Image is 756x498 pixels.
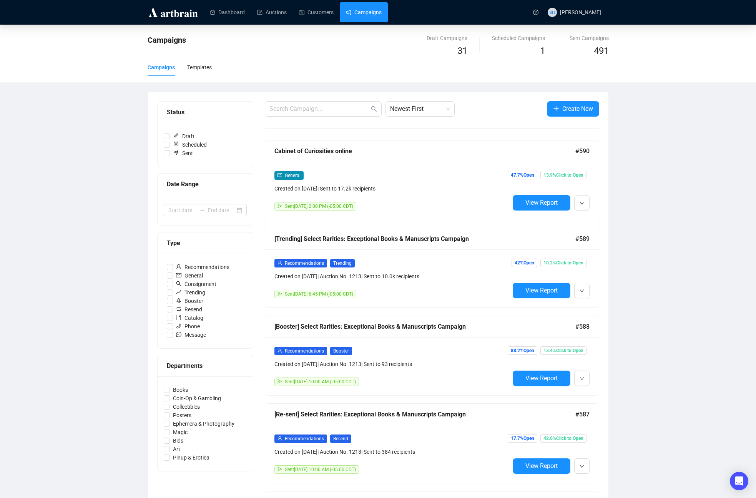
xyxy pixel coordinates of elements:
[277,348,282,353] span: user
[533,10,538,15] span: question-circle
[274,409,575,419] div: [Re-sent] Select Rarities: Exceptional Books & Manuscripts Campaign
[170,140,210,149] span: Scheduled
[176,272,181,278] span: mail
[277,467,282,471] span: send
[176,264,181,269] span: user
[346,2,382,22] a: Campaigns
[170,428,191,436] span: Magic
[170,132,198,140] span: Draft
[580,464,584,469] span: down
[274,234,575,244] div: [Trending] Select Rarities: Exceptional Books & Manuscripts Campaign
[277,173,282,177] span: mail
[575,409,590,419] span: #587
[285,173,301,178] span: General
[594,45,609,56] span: 491
[285,261,324,266] span: Recommendations
[170,419,238,428] span: Ephemera & Photography
[525,374,558,382] span: View Report
[257,2,287,22] a: Auctions
[170,436,186,445] span: Bids
[277,291,282,296] span: send
[371,106,377,112] span: search
[330,259,355,267] span: Trending
[427,34,467,42] div: Draft Campaigns
[513,458,570,474] button: View Report
[176,306,181,312] span: retweet
[547,101,599,117] button: Create New
[148,63,175,72] div: Campaigns
[285,436,324,441] span: Recommendations
[277,436,282,441] span: user
[176,323,181,329] span: phone
[580,376,584,381] span: down
[170,453,213,462] span: Pinup & Erotica
[265,140,599,220] a: Cabinet of Curiosities online#590mailGeneralCreated on [DATE]| Sent to 17.2k recipientssendSent[D...
[553,105,559,112] span: plus
[187,63,212,72] div: Templates
[562,104,593,114] span: Create New
[540,434,587,443] span: 42.6% Click to Open
[199,207,205,213] span: to
[170,403,203,411] span: Collectibles
[274,322,575,331] div: [Booster] Select Rarities: Exceptional Books & Manuscripts Campaign
[285,379,356,384] span: Sent [DATE] 10:00 AM (-05:00 CDT)
[274,448,510,456] div: Created on [DATE] | Auction No. 1213 | Sent to 384 recipients
[540,259,587,267] span: 10.2% Click to Open
[269,104,369,114] input: Search Campaign...
[575,146,590,156] span: #590
[170,445,183,453] span: Art
[330,347,352,355] span: Booster
[274,272,510,281] div: Created on [DATE] | Auction No. 1213 | Sent to 10.0k recipients
[148,6,199,18] img: logo
[540,171,587,179] span: 13.9% Click to Open
[525,199,558,206] span: View Report
[560,9,601,15] span: [PERSON_NAME]
[575,322,590,331] span: #588
[176,315,181,320] span: book
[176,332,181,337] span: message
[330,434,351,443] span: Resend
[285,291,353,297] span: Sent [DATE] 6:45 PM (-05:00 CDT)
[525,287,558,294] span: View Report
[173,331,209,339] span: Message
[285,348,324,354] span: Recommendations
[580,201,584,206] span: down
[508,434,537,443] span: 17.7% Open
[513,283,570,298] button: View Report
[208,206,235,214] input: End date
[570,34,609,42] div: Sent Campaigns
[173,297,206,305] span: Booster
[525,462,558,470] span: View Report
[508,171,537,179] span: 47.7% Open
[549,8,555,16] span: SH
[173,314,206,322] span: Catalog
[513,195,570,211] button: View Report
[199,207,205,213] span: swap-right
[210,2,245,22] a: Dashboard
[540,346,587,355] span: 13.4% Click to Open
[513,371,570,386] button: View Report
[285,467,356,472] span: Sent [DATE] 10:00 AM (-05:00 CDT)
[390,102,450,116] span: Newest First
[274,146,575,156] div: Cabinet of Curiosities online
[167,179,244,189] div: Date Range
[265,403,599,483] a: [Re-sent] Select Rarities: Exceptional Books & Manuscripts Campaign#587userRecommendationsResendC...
[575,234,590,244] span: #589
[170,411,194,419] span: Posters
[285,204,353,209] span: Sent [DATE] 2:00 PM (-05:00 CDT)
[167,107,244,117] div: Status
[492,34,545,42] div: Scheduled Campaigns
[277,261,282,265] span: user
[168,206,196,214] input: Start date
[173,322,203,331] span: Phone
[457,45,467,56] span: 31
[274,360,510,368] div: Created on [DATE] | Auction No. 1213 | Sent to 93 recipients
[173,263,233,271] span: Recommendations
[167,238,244,248] div: Type
[148,35,186,45] span: Campaigns
[580,289,584,293] span: down
[167,361,244,371] div: Departments
[508,346,537,355] span: 88.2% Open
[299,2,334,22] a: Customers
[540,45,545,56] span: 1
